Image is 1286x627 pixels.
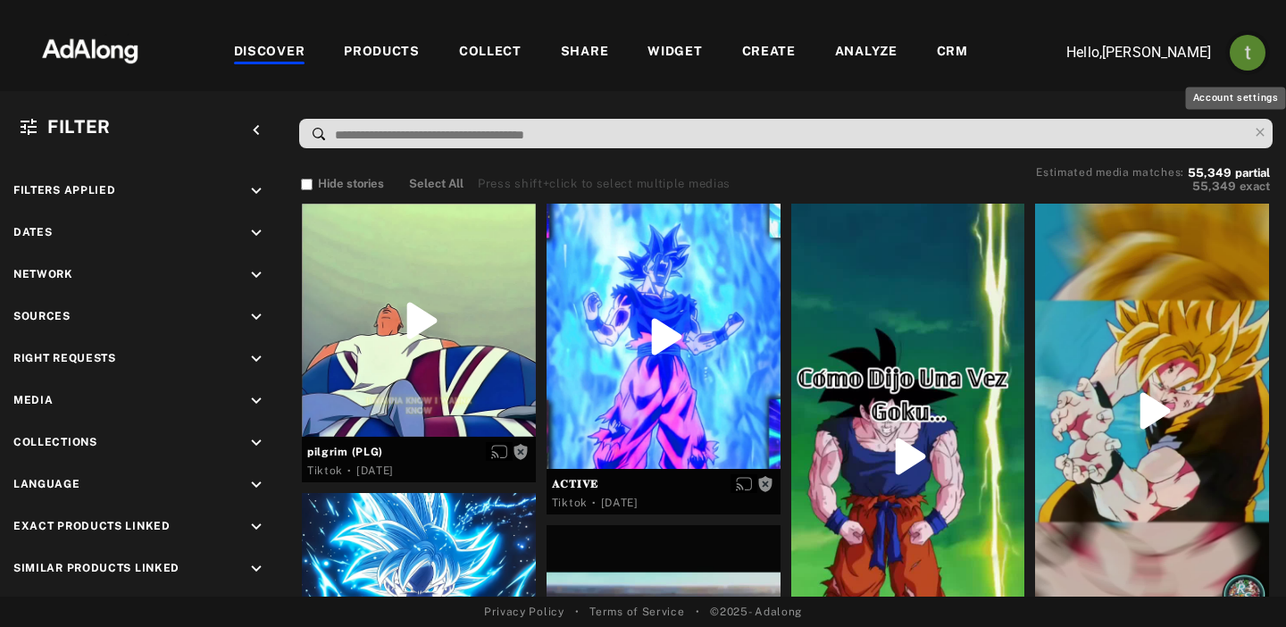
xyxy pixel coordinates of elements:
[1032,42,1211,63] p: Hello, [PERSON_NAME]
[1230,35,1265,71] img: ACg8ocJj1Mp6hOb8A41jL1uwSMxz7God0ICt0FEFk954meAQ=s96-c
[552,495,588,511] div: Tiktok
[13,268,73,280] span: Network
[1186,88,1286,110] div: Account settings
[731,474,757,493] button: Enable diffusion on this media
[47,116,111,138] span: Filter
[592,496,597,510] span: ·
[246,391,266,411] i: keyboard_arrow_down
[344,42,420,63] div: PRODUCTS
[13,520,171,532] span: Exact Products Linked
[347,464,352,478] span: ·
[513,445,529,457] span: Rights not requested
[301,175,384,193] button: Hide stories
[1188,169,1270,178] button: 55,349partial
[13,310,71,322] span: Sources
[13,394,54,406] span: Media
[937,42,968,63] div: CRM
[246,265,266,285] i: keyboard_arrow_down
[356,464,394,477] time: 2025-07-25T00:00:00.000Z
[13,436,97,448] span: Collections
[307,463,343,479] div: Tiktok
[13,352,116,364] span: Right Requests
[246,121,266,140] i: keyboard_arrow_left
[1036,178,1270,196] button: 55,349exact
[710,604,802,620] span: © 2025 - Adalong
[757,477,773,489] span: Rights not requested
[647,42,702,63] div: WIDGET
[589,604,684,620] a: Terms of Service
[246,181,266,201] i: keyboard_arrow_down
[246,349,266,369] i: keyboard_arrow_down
[13,184,116,196] span: Filters applied
[561,42,609,63] div: SHARE
[1036,166,1184,179] span: Estimated media matches:
[835,42,898,63] div: ANALYZE
[1188,166,1232,180] span: 55,349
[246,223,266,243] i: keyboard_arrow_down
[234,42,305,63] div: DISCOVER
[307,444,530,460] span: pilgrim (PLG)
[575,604,580,620] span: •
[696,604,700,620] span: •
[552,476,775,492] span: 𝐀𝐂𝐓𝐈𝐕𝐄
[486,442,513,461] button: Enable diffusion on this media
[13,478,80,490] span: Language
[478,175,731,193] div: Press shift+click to select multiple medias
[246,475,266,495] i: keyboard_arrow_down
[246,559,266,579] i: keyboard_arrow_down
[459,42,522,63] div: COLLECT
[484,604,564,620] a: Privacy Policy
[742,42,796,63] div: CREATE
[1225,30,1270,75] button: Account settings
[601,497,639,509] time: 2025-07-22T00:00:00.000Z
[409,175,463,193] button: Select All
[1192,180,1236,193] span: 55,349
[13,562,180,574] span: Similar Products Linked
[246,517,266,537] i: keyboard_arrow_down
[246,433,266,453] i: keyboard_arrow_down
[246,307,266,327] i: keyboard_arrow_down
[12,22,169,76] img: 63233d7d88ed69de3c212112c67096b6.png
[13,226,53,238] span: Dates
